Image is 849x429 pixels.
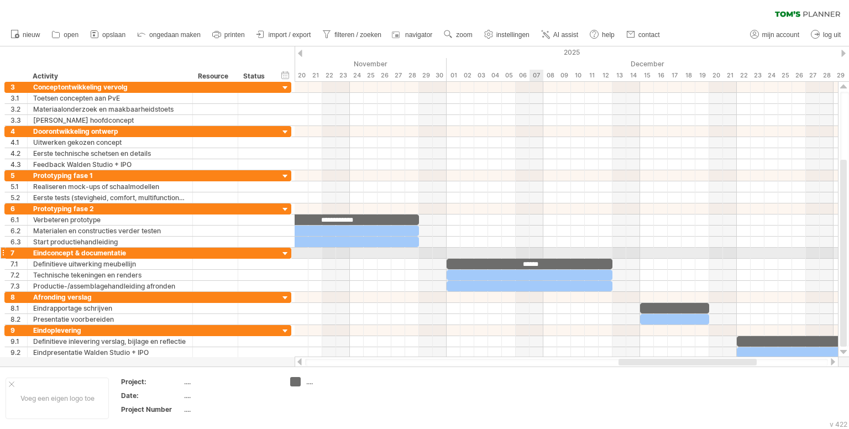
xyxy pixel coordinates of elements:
div: 8.1 [11,303,27,313]
span: contact [638,31,660,39]
div: 9 [11,325,27,336]
a: printen [209,28,248,42]
div: zaterdag, 20 December 2025 [709,70,723,81]
div: 6.2 [11,226,27,236]
div: 8 [11,292,27,302]
div: 6 [11,203,27,214]
div: 7.2 [11,270,27,280]
div: zondag, 7 December 2025 [530,70,543,81]
div: 7.3 [11,281,27,291]
div: 4.2 [11,148,27,159]
div: 9.1 [11,336,27,347]
div: Verbeteren prototype [33,214,187,225]
div: .... [306,377,366,386]
span: help [602,31,615,39]
div: Date: [121,391,182,400]
span: nieuw [23,31,40,39]
div: donderdag, 18 December 2025 [682,70,695,81]
div: vrijdag, 12 December 2025 [599,70,612,81]
span: navigator [405,31,432,39]
div: Productie-/assemblagehandleiding afronden [33,281,187,291]
div: 5.1 [11,181,27,192]
div: zondag, 23 November 2025 [336,70,350,81]
div: .... [184,405,277,414]
div: maandag, 1 December 2025 [447,70,460,81]
div: donderdag, 27 November 2025 [391,70,405,81]
a: log uit [808,28,844,42]
div: Eindconcept & documentatie [33,248,187,258]
div: Doorontwikkeling ontwerp [33,126,187,137]
div: Start productiehandleiding [33,237,187,247]
div: donderdag, 20 November 2025 [295,70,308,81]
div: donderdag, 11 December 2025 [585,70,599,81]
a: navigator [390,28,436,42]
span: AI assist [553,31,578,39]
div: maandag, 15 December 2025 [640,70,654,81]
div: v 422 [830,420,847,428]
div: 6.1 [11,214,27,225]
div: maandag, 8 December 2025 [543,70,557,81]
div: 5 [11,170,27,181]
span: log uit [823,31,841,39]
div: 3.1 [11,93,27,103]
a: zoom [441,28,475,42]
span: import / export [269,31,311,39]
div: Definitieve uitwerking meubellijn [33,259,187,269]
div: Eerste tests (stevigheid, comfort, multifunctionaliteit) [33,192,187,203]
div: maandag, 22 December 2025 [737,70,751,81]
div: Feedback Walden Studio + IPO [33,159,187,170]
a: import / export [254,28,315,42]
div: 6.3 [11,237,27,247]
div: 9.2 [11,347,27,358]
span: opslaan [102,31,125,39]
div: 7 [11,248,27,258]
a: instellingen [481,28,533,42]
a: contact [623,28,663,42]
div: Eindoplevering [33,325,187,336]
div: Project Number [121,405,182,414]
a: AI assist [538,28,581,42]
div: Definitieve inlevering verslag, bijlage en reflectie [33,336,187,347]
div: zondag, 30 November 2025 [433,70,447,81]
div: dinsdag, 2 December 2025 [460,70,474,81]
div: .... [184,391,277,400]
div: 5.2 [11,192,27,203]
a: open [49,28,82,42]
div: dinsdag, 25 November 2025 [364,70,378,81]
div: 8.2 [11,314,27,325]
div: 3.2 [11,104,27,114]
div: zaterdag, 13 December 2025 [612,70,626,81]
div: 3.3 [11,115,27,125]
div: Afronding verslag [33,292,187,302]
div: vrijdag, 21 November 2025 [308,70,322,81]
div: vrijdag, 26 December 2025 [792,70,806,81]
div: zaterdag, 22 November 2025 [322,70,336,81]
div: Resource [198,71,232,82]
div: maandag, 24 November 2025 [350,70,364,81]
a: nieuw [8,28,43,42]
span: mijn account [762,31,799,39]
div: woensdag, 26 November 2025 [378,70,391,81]
div: dinsdag, 16 December 2025 [654,70,668,81]
span: filteren / zoeken [334,31,381,39]
div: dinsdag, 23 December 2025 [751,70,764,81]
div: Realiseren mock-ups of schaalmodellen [33,181,187,192]
div: vrijdag, 5 December 2025 [502,70,516,81]
div: 3 [11,82,27,92]
div: Project: [121,377,182,386]
div: zaterdag, 6 December 2025 [516,70,530,81]
span: instellingen [496,31,530,39]
div: 7.1 [11,259,27,269]
div: Toetsen concepten aan PvE [33,93,187,103]
div: woensdag, 17 December 2025 [668,70,682,81]
div: woensdag, 10 December 2025 [571,70,585,81]
div: vrijdag, 19 December 2025 [695,70,709,81]
span: open [64,31,78,39]
div: donderdag, 25 December 2025 [778,70,792,81]
div: Presentatie voorbereiden [33,314,187,325]
div: 4.1 [11,137,27,148]
div: Activity [33,71,186,82]
div: zaterdag, 27 December 2025 [806,70,820,81]
a: mijn account [747,28,803,42]
div: .... [184,377,277,386]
